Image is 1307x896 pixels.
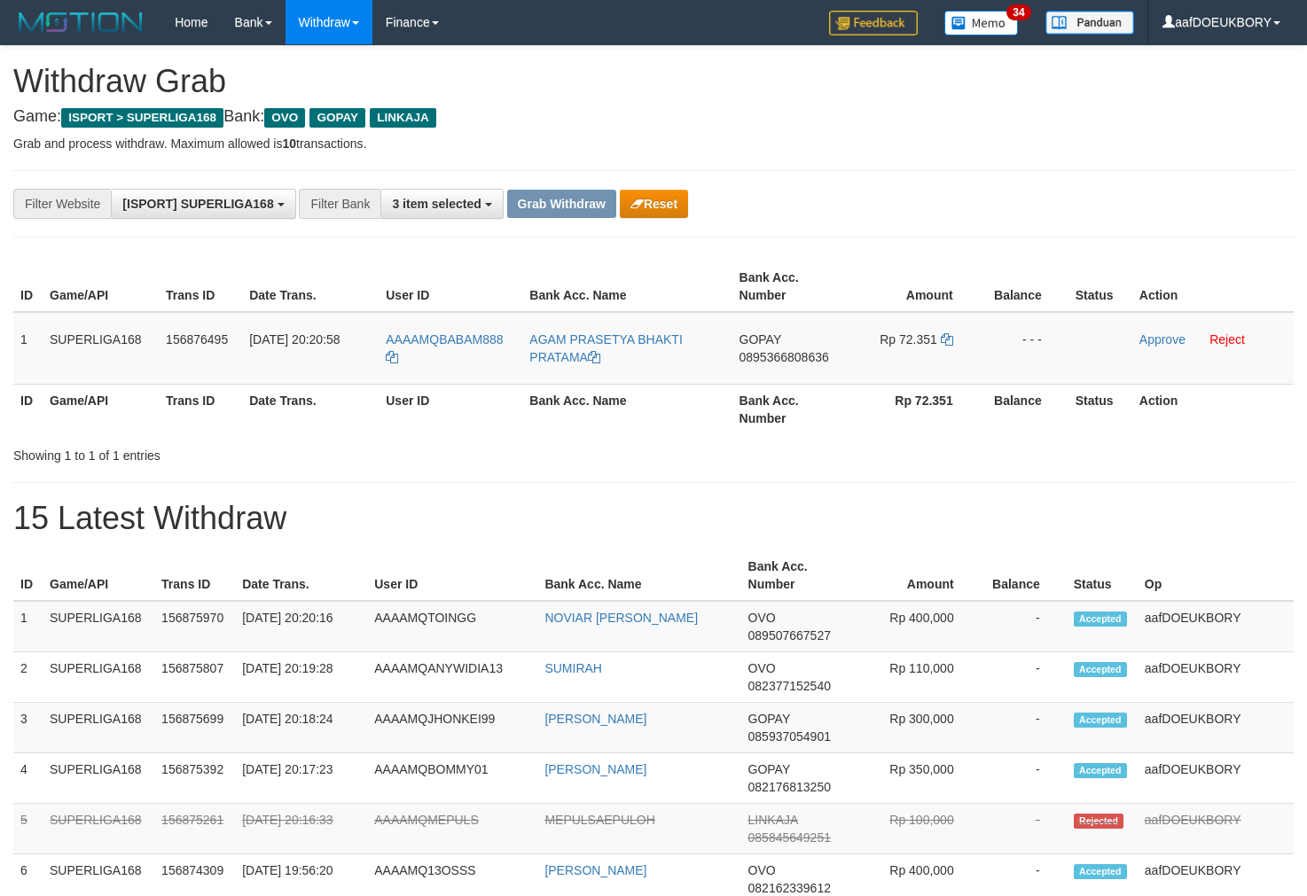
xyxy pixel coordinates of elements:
[829,11,918,35] img: Feedback.jpg
[544,863,646,877] a: [PERSON_NAME]
[13,384,43,434] th: ID
[851,652,981,703] td: Rp 110,000
[13,804,43,854] td: 5
[1132,261,1294,312] th: Action
[880,332,937,347] span: Rp 72.351
[544,661,602,675] a: SUMIRAH
[367,703,537,753] td: AAAAMQJHONKEI99
[386,332,503,347] span: AAAAMQBABAM888
[43,312,159,385] td: SUPERLIGA168
[1045,11,1134,35] img: panduan.png
[1138,601,1294,652] td: aafDOEUKBORY
[299,189,380,219] div: Filter Bank
[732,261,846,312] th: Bank Acc. Number
[544,611,698,625] a: NOVIAR [PERSON_NAME]
[309,108,365,128] span: GOPAY
[851,550,981,601] th: Amount
[741,550,851,601] th: Bank Acc. Number
[981,804,1067,854] td: -
[235,703,367,753] td: [DATE] 20:18:24
[748,712,790,726] span: GOPAY
[1138,652,1294,703] td: aafDOEUKBORY
[981,753,1067,804] td: -
[43,652,154,703] td: SUPERLIGA168
[166,332,228,347] span: 156876495
[379,384,522,434] th: User ID
[367,753,537,804] td: AAAAMQBOMMY01
[235,652,367,703] td: [DATE] 20:19:28
[242,384,379,434] th: Date Trans.
[13,550,43,601] th: ID
[981,703,1067,753] td: -
[1074,713,1127,728] span: Accepted
[154,550,235,601] th: Trans ID
[851,753,981,804] td: Rp 350,000
[748,881,831,895] span: Copy 082162339612 to clipboard
[1074,864,1127,879] span: Accepted
[111,189,295,219] button: [ISPORT] SUPERLIGA168
[367,550,537,601] th: User ID
[980,384,1068,434] th: Balance
[507,190,616,218] button: Grab Withdraw
[154,804,235,854] td: 156875261
[242,261,379,312] th: Date Trans.
[981,652,1067,703] td: -
[13,261,43,312] th: ID
[941,332,953,347] a: Copy 72351 to clipboard
[522,261,732,312] th: Bank Acc. Name
[159,261,242,312] th: Trans ID
[13,9,148,35] img: MOTION_logo.png
[748,830,831,845] span: Copy 085845649251 to clipboard
[1074,763,1127,778] span: Accepted
[13,440,531,464] div: Showing 1 to 1 of 1 entries
[235,753,367,804] td: [DATE] 20:17:23
[392,197,481,211] span: 3 item selected
[154,703,235,753] td: 156875699
[13,652,43,703] td: 2
[740,332,781,347] span: GOPAY
[522,384,732,434] th: Bank Acc. Name
[43,804,154,854] td: SUPERLIGA168
[235,550,367,601] th: Date Trans.
[1068,384,1132,434] th: Status
[367,652,537,703] td: AAAAMQANYWIDIA13
[544,813,654,827] a: MEPULSAEPULOH
[13,703,43,753] td: 3
[386,332,503,364] a: AAAAMQBABAM888
[732,384,846,434] th: Bank Acc. Number
[1138,550,1294,601] th: Op
[748,729,831,744] span: Copy 085937054901 to clipboard
[13,189,111,219] div: Filter Website
[544,712,646,726] a: [PERSON_NAME]
[1074,814,1123,829] span: Rejected
[851,703,981,753] td: Rp 300,000
[851,804,981,854] td: Rp 100,000
[154,652,235,703] td: 156875807
[748,813,798,827] span: LINKAJA
[1138,703,1294,753] td: aafDOEUKBORY
[748,780,831,794] span: Copy 082176813250 to clipboard
[235,601,367,652] td: [DATE] 20:20:16
[748,661,776,675] span: OVO
[43,261,159,312] th: Game/API
[1074,662,1127,677] span: Accepted
[380,189,503,219] button: 3 item selected
[43,753,154,804] td: SUPERLIGA168
[851,601,981,652] td: Rp 400,000
[981,550,1067,601] th: Balance
[537,550,740,601] th: Bank Acc. Name
[748,628,831,643] span: Copy 089507667527 to clipboard
[43,703,154,753] td: SUPERLIGA168
[981,601,1067,652] td: -
[13,135,1294,152] p: Grab and process withdraw. Maximum allowed is transactions.
[740,350,829,364] span: Copy 0895366808636 to clipboard
[1138,804,1294,854] td: aafDOEUKBORY
[367,601,537,652] td: AAAAMQTOINGG
[13,601,43,652] td: 1
[61,108,223,128] span: ISPORT > SUPERLIGA168
[1068,261,1132,312] th: Status
[1138,753,1294,804] td: aafDOEUKBORY
[122,197,273,211] span: [ISPORT] SUPERLIGA168
[846,261,980,312] th: Amount
[748,679,831,693] span: Copy 082377152540 to clipboard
